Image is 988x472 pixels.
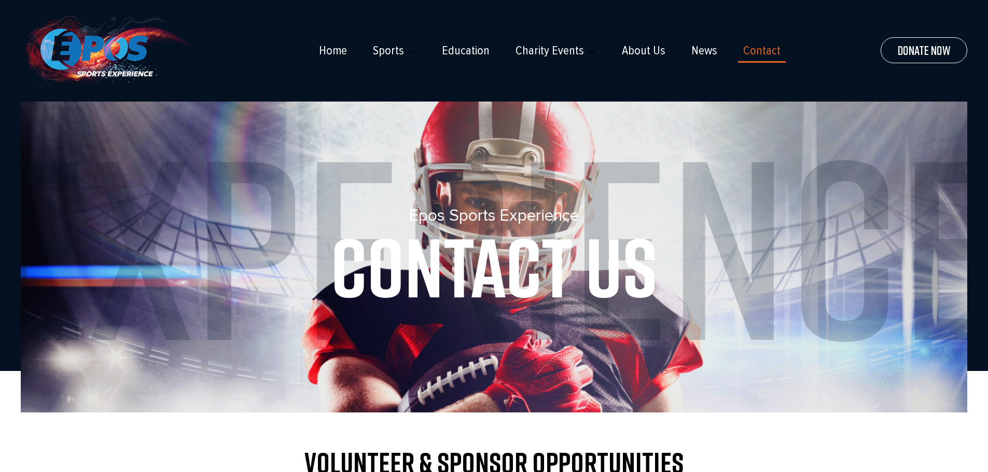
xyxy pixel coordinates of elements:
h5: Epos Sports Experience [41,206,947,225]
a: News [691,44,717,58]
a: Donate Now [881,37,967,63]
a: Sports [373,44,404,58]
a: Charity Events [516,44,584,58]
a: Home [319,44,347,58]
a: About Us [622,44,665,58]
a: Contact [743,44,781,58]
h1: Contact Us [41,225,947,308]
a: Education [442,44,490,58]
